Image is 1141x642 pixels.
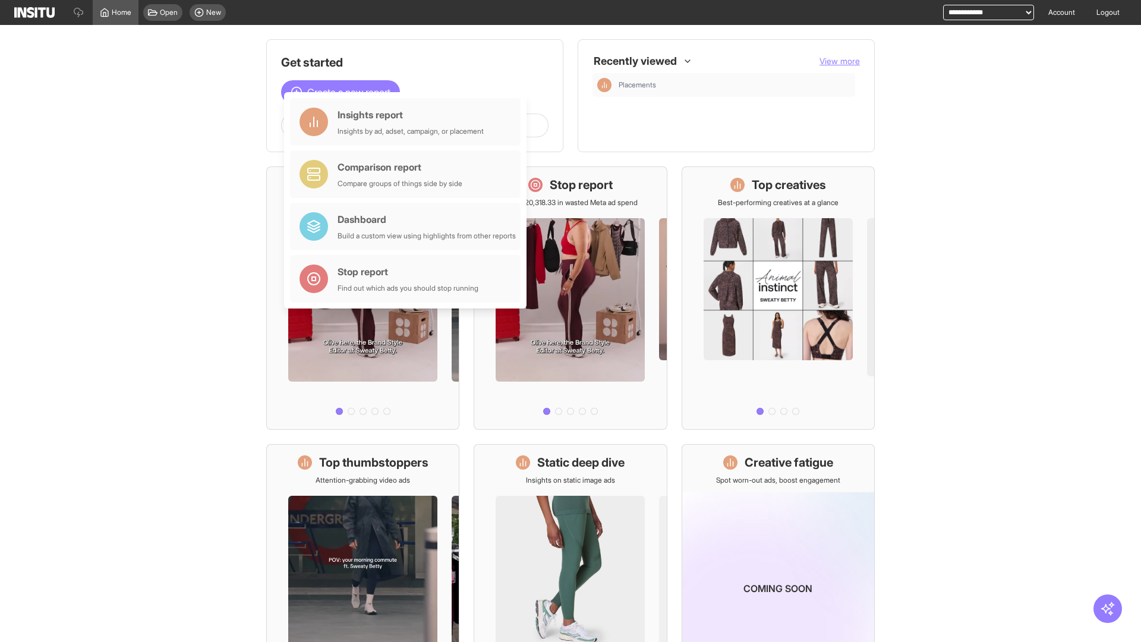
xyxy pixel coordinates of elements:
[112,8,131,17] span: Home
[338,160,462,174] div: Comparison report
[752,177,826,193] h1: Top creatives
[619,80,850,90] span: Placements
[319,454,428,471] h1: Top thumbstoppers
[682,166,875,430] a: Top creativesBest-performing creatives at a glance
[550,177,613,193] h1: Stop report
[537,454,625,471] h1: Static deep dive
[338,231,516,241] div: Build a custom view using highlights from other reports
[338,265,478,279] div: Stop report
[281,54,549,71] h1: Get started
[14,7,55,18] img: Logo
[338,212,516,226] div: Dashboard
[316,476,410,485] p: Attention-grabbing video ads
[819,55,860,67] button: View more
[338,108,484,122] div: Insights report
[819,56,860,66] span: View more
[281,80,400,104] button: Create a new report
[619,80,656,90] span: Placements
[718,198,839,207] p: Best-performing creatives at a glance
[474,166,667,430] a: Stop reportSave £20,318.33 in wasted Meta ad spend
[503,198,638,207] p: Save £20,318.33 in wasted Meta ad spend
[266,166,459,430] a: What's live nowSee all active ads instantly
[338,127,484,136] div: Insights by ad, adset, campaign, or placement
[307,85,390,99] span: Create a new report
[338,284,478,293] div: Find out which ads you should stop running
[338,179,462,188] div: Compare groups of things side by side
[206,8,221,17] span: New
[526,476,615,485] p: Insights on static image ads
[597,78,612,92] div: Insights
[160,8,178,17] span: Open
